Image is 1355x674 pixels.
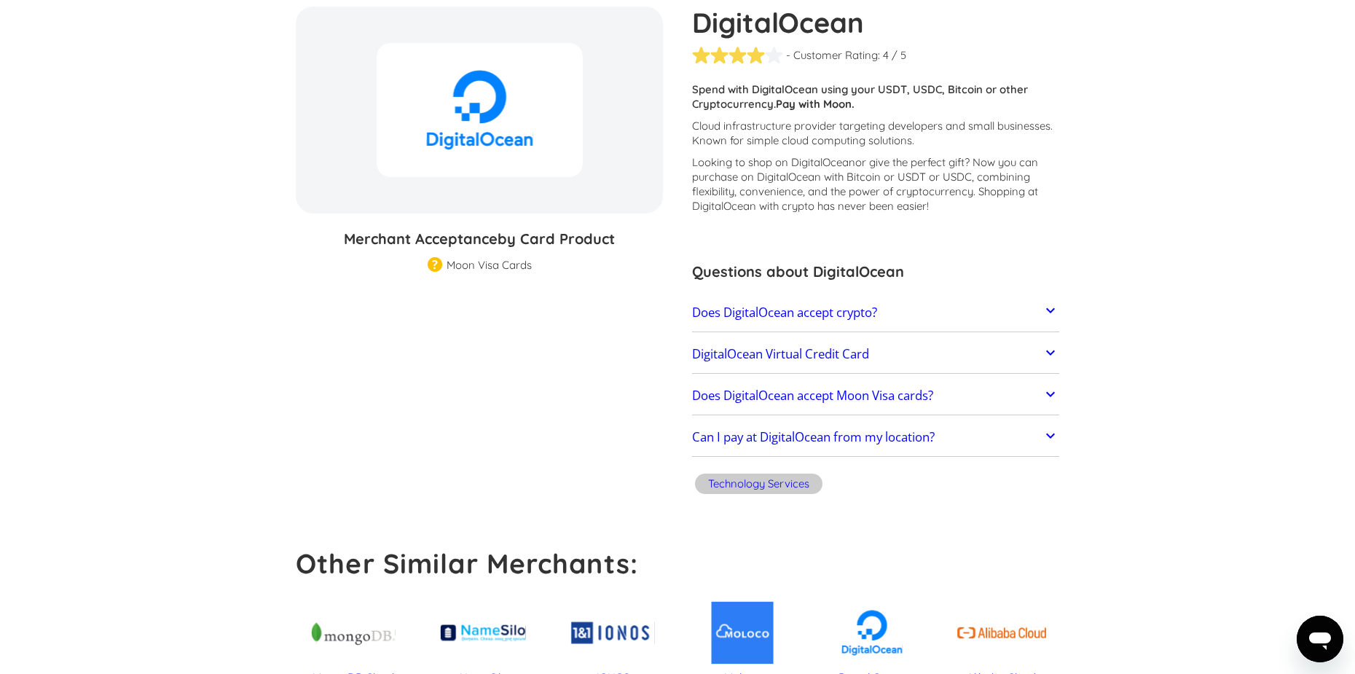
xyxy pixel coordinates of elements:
p: Spend with DigitalOcean using your USDT, USDC, Bitcoin or other Cryptocurrency. [692,82,1059,111]
h2: DigitalOcean Virtual Credit Card [692,347,869,361]
a: DigitalOcean Virtual Credit Card [692,339,1059,369]
h2: Does DigitalOcean accept Moon Visa cards? [692,388,933,403]
a: Technology Services [692,471,825,500]
iframe: Button to launch messaging window [1297,616,1343,662]
h1: DigitalOcean [692,7,1059,39]
div: Moon Visa Cards [447,258,532,273]
h2: Does DigitalOcean accept crypto? [692,305,877,320]
h3: Merchant Acceptance [296,228,663,250]
span: by Card Product [498,230,615,248]
p: Looking to shop on DigitalOcean ? Now you can purchase on DigitalOcean with Bitcoin or USDT or US... [692,155,1059,213]
a: Does DigitalOcean accept Moon Visa cards? [692,380,1059,411]
span: or give the perfect gift [855,155,965,169]
div: / 5 [892,48,906,63]
a: Does DigitalOcean accept crypto? [692,297,1059,328]
h2: Can I pay at DigitalOcean from my location? [692,430,935,444]
p: Cloud infrastructure provider targeting developers and small businesses. Known for simple cloud c... [692,119,1059,148]
div: Technology Services [708,477,809,491]
strong: Pay with Moon. [776,97,855,111]
div: 4 [883,48,889,63]
h3: Questions about DigitalOcean [692,261,1059,283]
div: - Customer Rating: [786,48,880,63]
strong: Other Similar Merchants: [296,546,638,580]
a: Can I pay at DigitalOcean from my location? [692,423,1059,453]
